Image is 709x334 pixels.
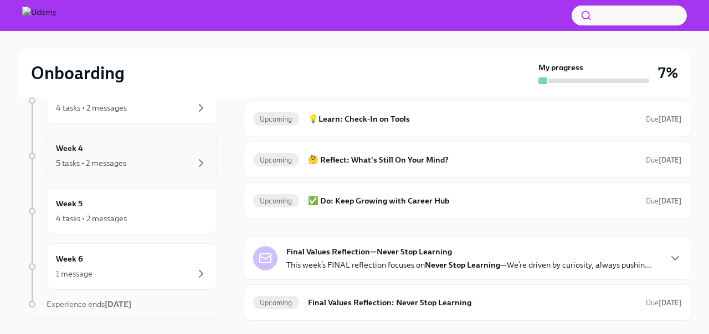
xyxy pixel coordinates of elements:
[56,213,127,224] div: 4 tasks • 2 messages
[646,155,682,165] span: September 27th, 2025 10:00
[659,115,682,123] strong: [DATE]
[308,195,637,207] h6: ✅ Do: Keep Growing with Career Hub
[659,156,682,164] strong: [DATE]
[27,77,217,124] a: Week 34 tasks • 2 messages
[253,110,682,128] a: Upcoming💡Learn: Check-In on ToolsDue[DATE]
[56,102,127,113] div: 4 tasks • 2 messages
[253,151,682,169] a: Upcoming🤔 Reflect: What's Still On Your Mind?Due[DATE]
[646,299,682,307] span: Due
[47,299,131,309] span: Experience ends
[105,299,131,309] strong: [DATE]
[538,62,583,73] strong: My progress
[286,246,452,257] strong: Final Values Reflection—Never Stop Learning
[646,115,682,123] span: Due
[286,259,651,270] p: This week’s FINAL reflection focuses on —We’re driven by curiosity, always pushin...
[253,299,299,307] span: Upcoming
[646,156,682,164] span: Due
[253,115,299,123] span: Upcoming
[56,268,93,279] div: 1 message
[27,133,217,179] a: Week 45 tasks • 2 messages
[31,62,125,84] h2: Onboarding
[253,294,682,311] a: UpcomingFinal Values Reflection: Never Stop LearningDue[DATE]
[425,260,500,270] strong: Never Stop Learning
[646,197,682,205] span: Due
[56,253,83,265] h6: Week 6
[646,114,682,124] span: September 27th, 2025 10:00
[646,196,682,206] span: September 27th, 2025 10:00
[308,113,637,125] h6: 💡Learn: Check-In on Tools
[308,296,637,309] h6: Final Values Reflection: Never Stop Learning
[659,197,682,205] strong: [DATE]
[308,154,637,166] h6: 🤔 Reflect: What's Still On Your Mind?
[253,197,299,205] span: Upcoming
[56,197,83,210] h6: Week 5
[27,243,217,290] a: Week 61 message
[658,63,678,83] h3: 7%
[56,158,126,169] div: 5 tasks • 2 messages
[253,156,299,164] span: Upcoming
[253,192,682,210] a: Upcoming✅ Do: Keep Growing with Career HubDue[DATE]
[27,188,217,234] a: Week 54 tasks • 2 messages
[659,299,682,307] strong: [DATE]
[56,142,83,154] h6: Week 4
[22,7,56,24] img: Udemy
[646,298,682,308] span: September 29th, 2025 10:00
